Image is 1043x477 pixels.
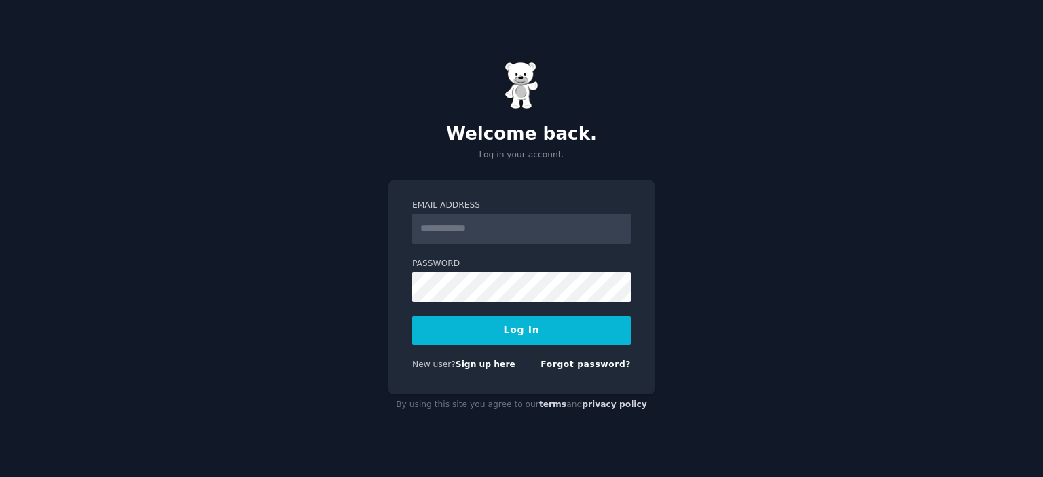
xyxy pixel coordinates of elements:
[412,258,631,270] label: Password
[388,149,655,161] p: Log in your account.
[505,62,538,109] img: Gummy Bear
[388,123,655,145] h2: Welcome back.
[541,360,631,369] a: Forgot password?
[456,360,515,369] a: Sign up here
[539,400,566,409] a: terms
[412,199,631,212] label: Email Address
[412,360,456,369] span: New user?
[388,394,655,416] div: By using this site you agree to our and
[582,400,647,409] a: privacy policy
[412,316,631,345] button: Log In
